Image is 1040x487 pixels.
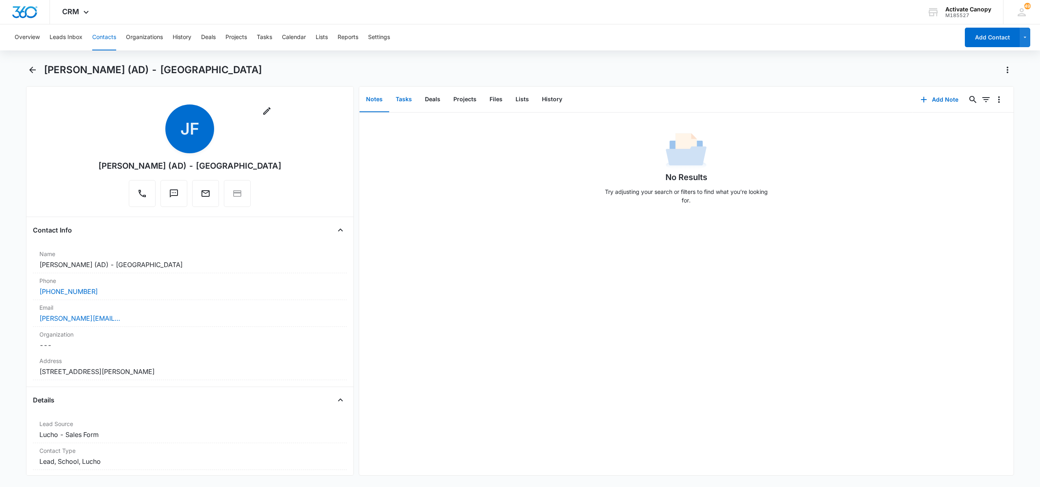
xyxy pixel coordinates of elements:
button: Actions [1001,63,1014,76]
label: Organization [39,330,340,339]
h1: No Results [665,171,707,183]
dd: [STREET_ADDRESS][PERSON_NAME] [39,367,340,376]
button: Overview [15,24,40,50]
button: Add Contact [965,28,1020,47]
div: Organization--- [33,327,347,353]
dd: Lucho - Sales Form [39,430,340,439]
div: Lead SourceLucho - Sales Form [33,416,347,443]
a: [PHONE_NUMBER] [39,287,98,296]
button: History [173,24,191,50]
button: Tasks [257,24,272,50]
button: Projects [447,87,483,112]
span: JF [165,104,214,153]
button: Contacts [92,24,116,50]
div: Email[PERSON_NAME][EMAIL_ADDRESS][DOMAIN_NAME] [33,300,347,327]
button: Projects [225,24,247,50]
dd: [PERSON_NAME] (AD) - [GEOGRAPHIC_DATA] [39,260,340,270]
button: Reports [338,24,358,50]
dd: --- [39,340,340,350]
button: Settings [368,24,390,50]
button: Overflow Menu [992,93,1005,106]
h4: Details [33,395,54,405]
div: notifications count [1024,3,1031,9]
div: Address[STREET_ADDRESS][PERSON_NAME] [33,353,347,380]
button: Leads Inbox [50,24,82,50]
button: Deals [201,24,216,50]
dd: Lead, School, Lucho [39,457,340,466]
button: Email [192,180,219,207]
button: Lists [316,24,328,50]
a: [PERSON_NAME][EMAIL_ADDRESS][DOMAIN_NAME] [39,313,121,323]
button: Filters [979,93,992,106]
div: Name[PERSON_NAME] (AD) - [GEOGRAPHIC_DATA] [33,246,347,273]
button: Lists [509,87,535,112]
button: Tasks [389,87,418,112]
div: account id [945,13,991,18]
img: No Data [666,130,706,171]
button: Back [26,63,39,76]
button: Add Note [912,90,966,109]
label: Address [39,357,340,365]
div: [PERSON_NAME] (AD) - [GEOGRAPHIC_DATA] [98,160,282,172]
a: Email [192,193,219,200]
label: Contact Type [39,446,340,455]
h4: Contact Info [33,225,72,235]
div: Phone[PHONE_NUMBER] [33,273,347,300]
button: Calendar [282,24,306,50]
label: Phone [39,276,340,285]
label: Email [39,303,340,312]
button: Text [160,180,187,207]
label: Contact Status [39,473,340,482]
button: Notes [360,87,389,112]
div: Contact TypeLead, School, Lucho [33,443,347,470]
span: 49 [1024,3,1031,9]
button: Close [334,394,347,407]
button: Call [129,180,156,207]
p: Try adjusting your search or filters to find what you’re looking for. [601,187,771,204]
label: Name [39,250,340,258]
button: Files [483,87,509,112]
h1: [PERSON_NAME] (AD) - [GEOGRAPHIC_DATA] [44,64,262,76]
a: Text [160,193,187,200]
button: Search... [966,93,979,106]
span: CRM [62,7,79,16]
div: account name [945,6,991,13]
button: History [535,87,569,112]
button: Deals [418,87,447,112]
button: Close [334,224,347,237]
a: Call [129,193,156,200]
button: Organizations [126,24,163,50]
label: Lead Source [39,420,340,428]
